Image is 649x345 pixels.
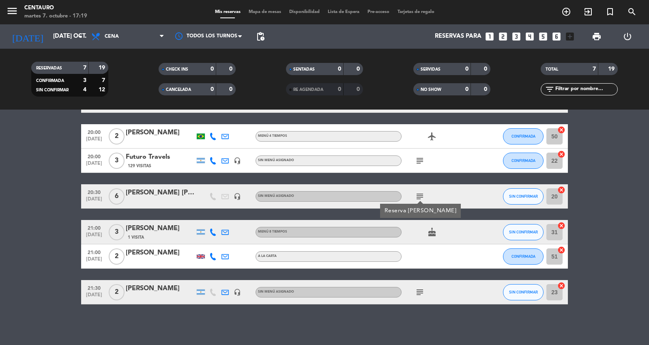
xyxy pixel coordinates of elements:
[128,234,144,241] span: 1 Visita
[338,66,341,72] strong: 0
[503,188,544,205] button: SIN CONFIRMAR
[511,254,535,259] span: CONFIRMADA
[109,153,125,169] span: 3
[415,192,425,201] i: subject
[509,290,538,294] span: SIN CONFIRMAR
[258,290,294,293] span: Sin menú asignado
[509,230,538,234] span: SIN CONFIRMAR
[211,66,214,72] strong: 0
[583,7,593,17] i: exit_to_app
[84,247,104,257] span: 21:00
[498,31,508,42] i: looks_two
[84,232,104,241] span: [DATE]
[6,28,49,45] i: [DATE]
[36,66,62,70] span: RESERVADAS
[557,126,565,134] i: cancel
[109,284,125,300] span: 2
[484,31,495,42] i: looks_one
[503,284,544,300] button: SIN CONFIRMAR
[324,10,363,14] span: Lista de Espera
[126,152,195,162] div: Futuro Travels
[592,32,602,41] span: print
[166,67,188,71] span: CHECK INS
[421,88,441,92] span: NO SHOW
[36,79,64,83] span: CONFIRMADA
[551,31,562,42] i: looks_6
[84,196,104,206] span: [DATE]
[557,282,565,290] i: cancel
[608,66,616,72] strong: 19
[435,33,481,40] span: Reservas para
[357,86,361,92] strong: 0
[84,223,104,232] span: 21:00
[363,10,393,14] span: Pre-acceso
[285,10,324,14] span: Disponibilidad
[511,31,522,42] i: looks_3
[102,78,107,83] strong: 7
[84,161,104,170] span: [DATE]
[415,156,425,166] i: subject
[24,12,87,20] div: martes 7. octubre - 17:19
[623,32,632,41] i: power_settings_new
[83,65,86,71] strong: 7
[234,193,241,200] i: headset_mic
[538,31,548,42] i: looks_5
[503,248,544,265] button: CONFIRMADA
[109,224,125,240] span: 3
[503,224,544,240] button: SIN CONFIRMAR
[234,289,241,296] i: headset_mic
[36,88,69,92] span: SIN CONFIRMAR
[465,66,468,72] strong: 0
[415,287,425,297] i: subject
[256,32,265,41] span: pending_actions
[6,5,18,17] i: menu
[109,128,125,144] span: 2
[258,194,294,198] span: Sin menú asignado
[293,67,315,71] span: SENTADAS
[503,153,544,169] button: CONFIRMADA
[6,5,18,20] button: menu
[84,257,104,266] span: [DATE]
[427,132,437,141] i: airplanemode_active
[109,188,125,205] span: 6
[245,10,285,14] span: Mapa de mesas
[427,227,437,237] i: cake
[561,7,571,17] i: add_circle_outline
[511,134,535,138] span: CONFIRMADA
[545,84,554,94] i: filter_list
[84,283,104,292] span: 21:30
[84,136,104,146] span: [DATE]
[484,66,489,72] strong: 0
[509,194,538,198] span: SIN CONFIRMAR
[546,67,558,71] span: TOTAL
[126,283,195,294] div: [PERSON_NAME]
[211,86,214,92] strong: 0
[627,7,637,17] i: search
[83,78,86,83] strong: 3
[75,32,85,41] i: arrow_drop_down
[557,246,565,254] i: cancel
[605,7,615,17] i: turned_in_not
[166,88,191,92] span: CANCELADA
[84,292,104,302] span: [DATE]
[484,86,489,92] strong: 0
[84,151,104,161] span: 20:00
[258,159,294,162] span: Sin menú asignado
[557,150,565,158] i: cancel
[126,223,195,234] div: [PERSON_NAME]
[258,134,287,138] span: MENÚ 4 TIEMPOS
[524,31,535,42] i: looks_4
[554,85,617,94] input: Filtrar por nombre...
[229,86,234,92] strong: 0
[128,163,151,169] span: 129 Visitas
[99,87,107,93] strong: 12
[511,158,535,163] span: CONFIRMADA
[293,88,323,92] span: RE AGENDADA
[229,66,234,72] strong: 0
[593,66,596,72] strong: 7
[385,207,457,215] div: Reserva [PERSON_NAME]
[258,230,287,233] span: MENÚ 8 TIEMPOS
[211,10,245,14] span: Mis reservas
[258,254,277,258] span: A LA CARTA
[83,87,86,93] strong: 4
